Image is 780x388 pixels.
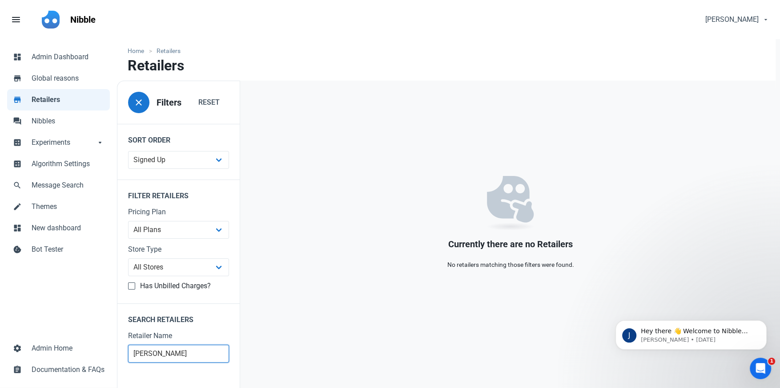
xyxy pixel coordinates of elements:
span: Bot Tester [32,244,105,255]
img: empty_state.svg [486,176,535,231]
span: New dashboard [32,223,105,233]
span: 1 [768,358,775,365]
p: No retailers matching those filters were found. [447,260,574,270]
span: assignment [13,364,22,373]
span: Themes [32,201,105,212]
a: storeGlobal reasons [7,68,110,89]
span: calculate [13,137,22,146]
nav: breadcrumbs [117,39,776,57]
span: Global reasons [32,73,105,84]
button: Reset [189,94,229,111]
span: Retailers [32,94,105,105]
h3: Filters [157,98,181,108]
span: Reset [198,97,220,108]
iframe: Intercom live chat [750,358,771,379]
iframe: Intercom notifications message [602,302,780,364]
span: Experiments [32,137,96,148]
legend: Filter Retailers [117,180,240,207]
h2: Currently there are no Retailers [447,239,574,249]
a: searchMessage Search [7,175,110,196]
a: calculateAlgorithm Settings [7,153,110,175]
span: forum [13,116,22,125]
a: Home [128,46,149,56]
h1: Retailers [128,57,184,74]
a: forumNibbles [7,110,110,132]
span: Nibbles [32,116,105,127]
span: Has Unbilled Charges? [135,282,211,290]
legend: Sort Order [117,124,240,151]
span: menu [11,14,21,25]
span: dashboard [13,52,22,61]
a: Nibble [65,7,101,32]
span: Documentation & FAQs [32,364,105,375]
label: Store Type [128,244,229,255]
a: dashboardNew dashboard [7,217,110,239]
span: mode_edit [13,201,22,210]
label: Pricing Plan [128,207,229,217]
span: Algorithm Settings [32,159,105,169]
span: calculate [13,159,22,167]
a: mode_editThemes [7,196,110,217]
span: close [133,97,144,108]
span: [PERSON_NAME] [705,14,759,25]
span: cookie [13,244,22,253]
a: calculateExperimentsarrow_drop_down [7,132,110,153]
span: arrow_drop_down [96,137,105,146]
legend: Search Retailers [117,303,240,331]
label: Retailer Name [128,331,229,341]
span: dashboard [13,223,22,232]
span: settings [13,343,22,352]
p: Nibble [70,13,96,26]
span: search [13,180,22,189]
a: assignmentDocumentation & FAQs [7,359,110,380]
a: dashboardAdmin Dashboard [7,46,110,68]
button: [PERSON_NAME] [698,11,775,29]
a: storeRetailers [7,89,110,110]
span: Admin Home [32,343,105,354]
span: store [13,73,22,82]
a: cookieBot Tester [7,239,110,260]
span: Admin Dashboard [32,52,105,62]
span: store [13,94,22,103]
button: close [128,92,149,113]
span: Message Search [32,180,105,191]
